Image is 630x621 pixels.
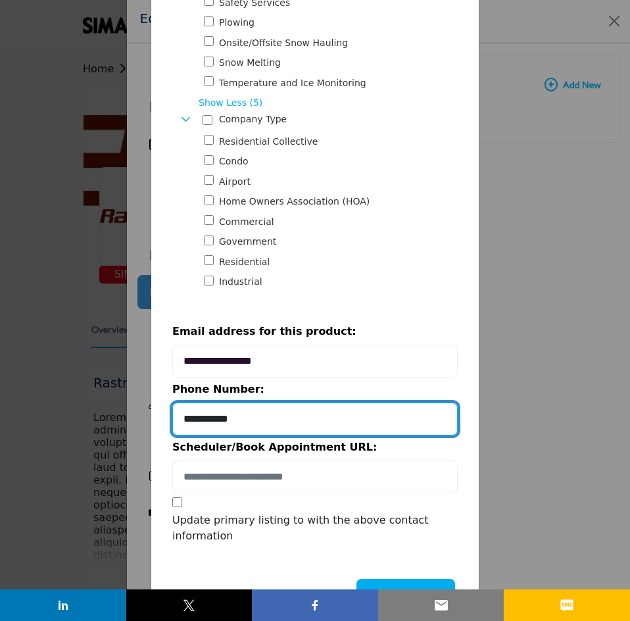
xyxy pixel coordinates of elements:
span: Snow and ice management solutions tailored for airports and government properties with strict saf... [219,235,276,249]
button: Previous [175,578,206,609]
input: Select Plowing [204,16,214,26]
input: Select Industrial [204,276,214,286]
img: linkedin sharing button [55,597,71,613]
span: Snow plowing equipment and services to keep roads, driveways, and parking lots clear. [219,16,254,30]
input: Select Update primary listing to with the above contact information [172,497,182,507]
span: Smart monitoring systems to track temperature changes and ice formation in realtime. [219,76,366,90]
div: Update primary listing to with the above contact information [172,497,458,544]
span: Previous [197,587,233,600]
div: Toggle Category [219,112,287,127]
span: Specialized snow removal and deicing services for condominiums and multiunit residential properties. [219,155,249,168]
span: Advanced snow melting systems to eliminate accumulation without plowing or hauling. [219,56,281,70]
input: Provide your product phone number [172,403,458,435]
b: Phone Number: [172,382,264,403]
input: Select Government [204,236,214,245]
input: Select Snow Melting [204,57,214,66]
span: Snow and ice control solutions designed to meet the needs of HOAs and their communities. [219,195,370,209]
input: Select Airport [204,175,214,185]
input: Select Residential Collective [204,135,214,145]
div: Toggle Category [183,134,458,289]
p: A Company Type refers to the legal structure of a business, such as sole proprietorship, partners... [219,112,287,126]
img: email sharing button [433,597,449,613]
input: Provide your product email [172,345,458,378]
span: Add [397,586,414,601]
span: Heavyduty snow and ice management for factories, warehouses, and large industrial sites. [219,275,262,289]
input: Select Commercial [204,215,214,225]
img: facebook sharing button [307,597,323,613]
span: Show Less (5) [199,96,458,110]
button: Add [356,579,455,608]
b: Email address for this product: [172,324,356,339]
input: Select Company Type [203,115,212,125]
input: Select Condo [204,155,214,165]
input: Select Home Owners Association (HOA) [204,195,214,205]
span: Airport [219,175,251,189]
span: Services for relocating and disposing of excess snow from properties and job sites. [219,36,348,50]
img: twitter sharing button [181,597,197,613]
b: Scheduler/Book Appointment URL: [172,439,377,460]
input: Select Onsite/Offsite Snow Hauling [204,36,214,46]
span: Tools, equipment, and services for individual homeowners managing winter weather conditions. [219,255,270,269]
span: Grouped snow and ice management services for multiple residential properties or communities. [219,135,318,149]
img: sms sharing button [559,597,575,613]
input: Enter product book appointmentlink [172,460,458,493]
input: Select Temperature and Ice Monitoring [204,76,214,86]
span: Equipment and services for maintaining clear, safe surfaces in commercial properties and business... [219,215,274,229]
input: Select Residential [204,255,214,265]
div: Toggle Category [180,112,191,127]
